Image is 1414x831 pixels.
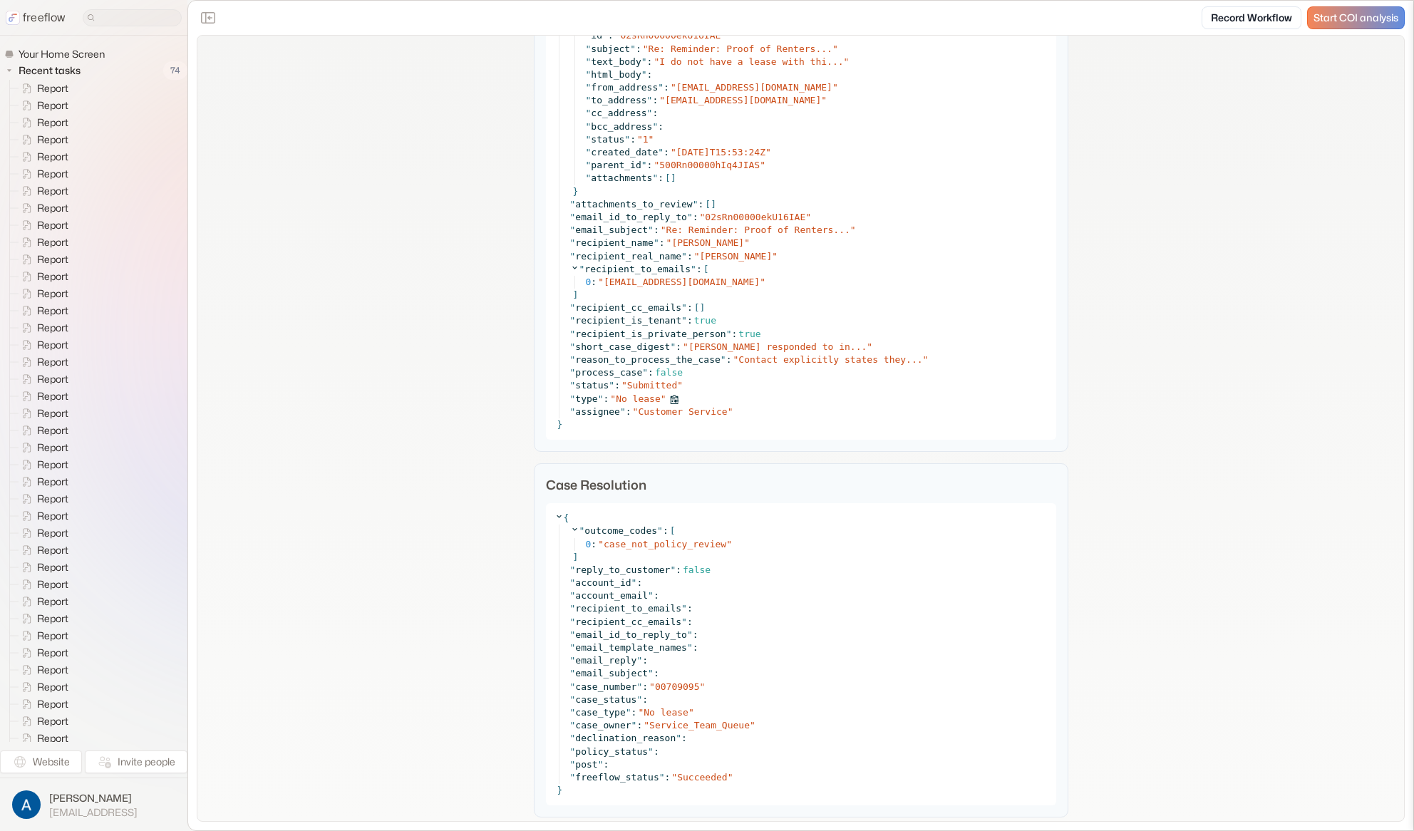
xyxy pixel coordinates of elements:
span: " [643,43,649,54]
span: : [696,263,702,276]
span: process_case [575,367,642,378]
span: bcc_address [591,121,652,132]
span: Contact explicitly states they... [738,354,922,365]
span: Report [34,321,73,335]
span: Recent tasks [16,63,85,78]
span: : [659,237,665,248]
span: " [658,82,664,93]
span: recipient_to_emails [575,603,681,614]
span: Report [34,697,73,711]
span: " [586,134,592,145]
span: Report [34,492,73,506]
span: Report [34,526,73,540]
span: " [844,56,850,67]
span: [DATE]T15:53:24Z [676,147,765,158]
span: " [659,95,665,105]
span: " [598,277,604,287]
span: Report [34,646,73,660]
span: { [564,512,569,525]
span: true [738,329,760,339]
button: Recent tasks [4,62,86,79]
a: Report [10,610,74,627]
span: " [570,302,576,313]
span: " [637,134,643,145]
span: : [687,315,693,326]
span: Report [34,235,73,249]
span: 02sRn00000ekU16IAE [705,212,805,222]
span: [EMAIL_ADDRESS][DOMAIN_NAME] [604,277,760,287]
a: Report [10,114,74,131]
span: " [670,341,676,352]
span: : [636,577,642,588]
span: " [570,367,576,378]
span: " [570,251,576,262]
span: Report [34,611,73,626]
span: " [654,237,659,248]
a: Report [10,251,74,268]
span: Report [34,440,73,455]
span: : [687,301,693,314]
span: [EMAIL_ADDRESS][DOMAIN_NAME] [676,82,832,93]
span: : [647,160,653,170]
span: " [642,367,648,378]
span: created_date [591,147,658,158]
span: " [805,212,811,222]
span: Report [34,560,73,574]
span: " [832,43,838,54]
button: Invite people [85,750,187,773]
span: Report [34,475,73,489]
span: 74 [163,61,187,80]
span: Report [34,252,73,267]
span: : [698,198,704,211]
span: : [648,367,654,378]
span: Report [34,184,73,198]
a: Report [10,593,74,610]
span: : [658,121,664,132]
span: Re: Reminder: Proof of Renters... [649,43,832,54]
span: " [721,30,726,41]
span: " [598,393,604,404]
a: Start COI analysis [1307,6,1405,29]
span: [PERSON_NAME] responded to in... [688,341,867,352]
a: Report [10,217,74,234]
span: " [586,160,592,170]
a: Report [10,234,74,251]
a: freeflow [6,9,66,26]
a: Report [10,507,74,525]
span: status [575,380,609,391]
span: Report [34,629,73,643]
a: Report [10,131,74,148]
span: } [573,186,579,197]
span: " [641,160,647,170]
span: " [733,354,738,365]
span: Report [34,714,73,728]
a: Record Workflow [1202,6,1301,29]
span: " [683,341,688,352]
span: " [579,264,585,274]
span: : [591,539,597,549]
span: " [586,56,592,67]
span: " [602,30,608,41]
span: [PERSON_NAME] [671,237,744,248]
span: " [654,56,659,67]
a: Report [10,678,74,696]
span: attachments_to_review [575,199,692,210]
span: 0 [586,539,592,549]
span: attachments [591,172,652,183]
span: email_subject [575,224,648,235]
span: " [661,224,666,235]
span: Report [34,201,73,215]
span: " [694,251,700,262]
span: ] [700,301,706,314]
span: email_id_to_reply_to [575,212,687,222]
span: " [923,354,929,365]
span: : [614,380,620,391]
span: Report [34,269,73,284]
span: text_body [591,56,641,67]
span: [EMAIL_ADDRESS] [49,806,138,819]
a: Report [10,730,74,747]
span: " [760,160,765,170]
span: Report [34,81,73,96]
a: Report [10,576,74,593]
span: ] [711,198,716,211]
